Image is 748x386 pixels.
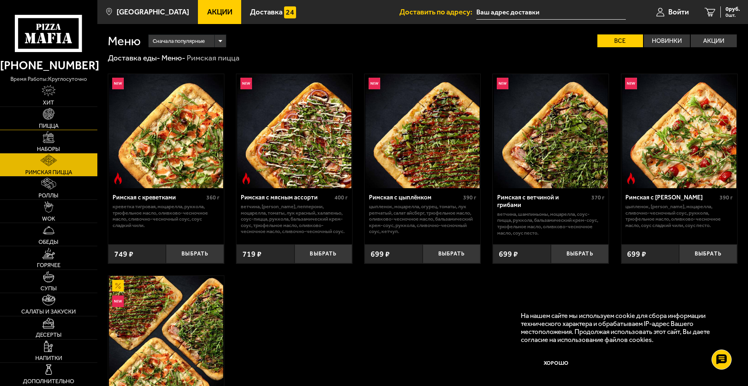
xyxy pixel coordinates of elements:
span: Салаты и закуски [21,309,76,314]
span: Пицца [39,123,58,129]
img: Острое блюдо [112,173,124,184]
span: 0 шт. [726,13,740,18]
img: Акционный [112,280,124,292]
span: WOK [42,216,55,221]
img: Новинка [240,78,252,89]
button: Выбрать [166,244,224,263]
span: Доставить по адресу: [399,8,476,16]
span: Войти [668,8,689,16]
span: 370 г [591,194,605,201]
div: Римская с [PERSON_NAME] [625,194,718,201]
span: 0 руб. [726,6,740,12]
span: Роллы [38,193,58,198]
p: креветка тигровая, моцарелла, руккола, трюфельное масло, оливково-чесночное масло, сливочно-чесно... [113,203,220,228]
button: Выбрать [294,244,353,263]
img: Новинка [497,78,508,89]
div: Римская с мясным ассорти [241,194,333,201]
span: Римская пицца [25,169,72,175]
img: Новинка [369,78,380,89]
p: цыпленок, моцарелла, огурец, томаты, лук репчатый, салат айсберг, трюфельное масло, оливково-чесн... [369,203,476,235]
span: Акции [207,8,232,16]
span: 400 г [335,194,348,201]
span: Десерты [36,332,62,338]
img: Новинка [625,78,637,89]
div: Римская с ветчиной и грибами [497,194,589,209]
img: 15daf4d41897b9f0e9f617042186c801.svg [284,6,296,18]
span: Дополнительно [23,378,74,384]
button: Хорошо [521,351,591,374]
a: НовинкаРимская с цыплёнком [365,74,480,188]
img: Римская с креветками [109,74,223,188]
button: Выбрать [679,244,737,263]
img: Римская с ветчиной и грибами [494,74,608,188]
span: Обеды [38,239,58,245]
h1: Меню [108,35,141,47]
span: 699 ₽ [499,250,518,258]
span: 360 г [206,194,220,201]
a: НовинкаОстрое блюдоРимская с креветками [108,74,224,188]
input: Ваш адрес доставки [476,5,626,20]
button: Выбрать [551,244,609,263]
a: НовинкаОстрое блюдоРимская с томатами черри [621,74,737,188]
p: На нашем сайте мы используем cookie для сбора информации технического характера и обрабатываем IP... [521,312,725,344]
img: Новинка [112,78,124,89]
span: Сначала популярные [153,34,205,48]
img: Римская с цыплёнком [365,74,480,188]
a: Доставка еды- [108,53,160,62]
span: Горячее [37,262,60,268]
div: Римская с креветками [113,194,205,201]
span: 749 ₽ [114,250,133,258]
div: Римская с цыплёнком [369,194,461,201]
span: 390 г [720,194,733,201]
span: Наборы [37,146,60,152]
a: НовинкаОстрое блюдоРимская с мясным ассорти [236,74,352,188]
img: Острое блюдо [240,173,252,184]
img: Острое блюдо [625,173,637,184]
span: 699 ₽ [627,250,646,258]
label: Все [597,34,643,47]
a: НовинкаРимская с ветчиной и грибами [493,74,609,188]
div: Римская пицца [187,53,240,63]
span: Супы [40,285,57,291]
span: [GEOGRAPHIC_DATA] [117,8,189,16]
a: Меню- [161,53,185,62]
label: Новинки [644,34,690,47]
p: ветчина, [PERSON_NAME], пепперони, моцарелла, томаты, лук красный, халапеньо, соус-пицца, руккола... [241,203,348,235]
p: цыпленок, [PERSON_NAME], моцарелла, сливочно-чесночный соус, руккола, трюфельное масло, оливково-... [625,203,733,228]
span: Доставка [250,8,282,16]
img: Римская с томатами черри [622,74,736,188]
span: Напитки [35,355,62,361]
span: Хит [43,100,54,105]
img: Римская с мясным ассорти [237,74,351,188]
label: Акции [691,34,737,47]
p: ветчина, шампиньоны, моцарелла, соус-пицца, руккола, бальзамический крем-соус, трюфельное масло, ... [497,211,605,236]
span: 699 ₽ [371,250,390,258]
span: 719 ₽ [242,250,262,258]
button: Выбрать [423,244,481,263]
img: Новинка [112,296,124,307]
span: 390 г [463,194,476,201]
